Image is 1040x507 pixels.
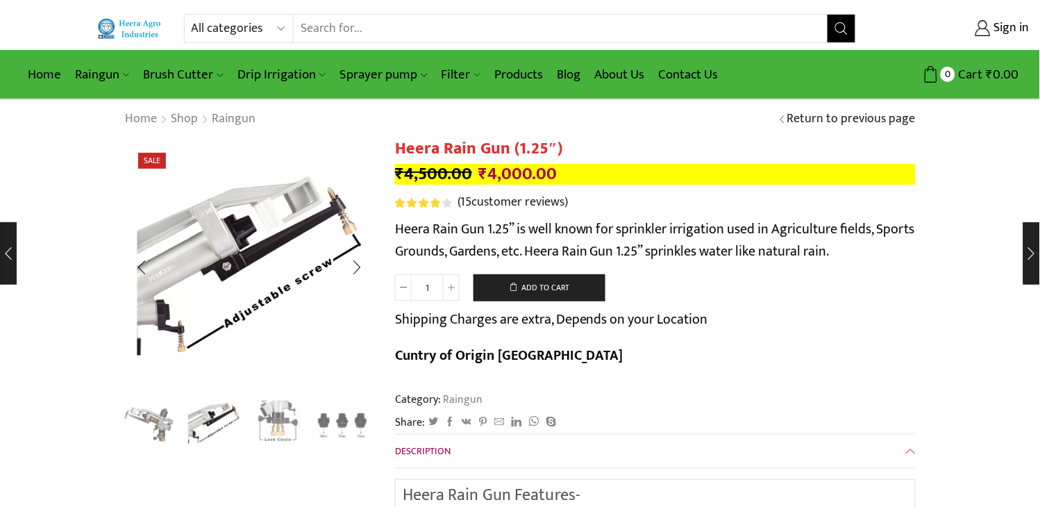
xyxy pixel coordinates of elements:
a: 0 Cart ₹0.00 [870,62,1019,88]
a: Shop [170,110,199,128]
img: Heera Raingun 1.50 [121,396,178,454]
a: Home [21,58,68,91]
span: 0 [941,67,955,81]
h2: Heera Rain Gun Features- [403,487,908,504]
button: Add to cart [473,274,605,302]
a: Filter [435,58,487,91]
a: Adjestmen [249,396,307,454]
a: Drip Irrigation [230,58,333,91]
a: Raingun [441,390,483,408]
a: Contact Us [651,58,725,91]
div: Next slide [339,250,374,285]
span: 15 [460,192,471,213]
a: Sign in [877,16,1030,41]
span: ₹ [478,160,487,188]
a: About Us [587,58,651,91]
bdi: 4,000.00 [478,160,557,188]
div: Rated 4.00 out of 5 [395,198,451,208]
h1: Heera Rain Gun (1.25″) [395,139,916,159]
b: Cuntry of Origin [GEOGRAPHIC_DATA] [395,344,623,367]
a: Return to previous page [787,110,916,128]
span: ₹ [987,64,993,85]
img: Rain Gun Nozzle [314,396,371,454]
a: outlet-screw [185,394,243,451]
a: (15customer reviews) [458,194,568,212]
span: Sign in [991,19,1030,38]
img: outlet-screw [124,139,374,389]
a: Raingun [68,58,136,91]
a: Home [124,110,158,128]
a: Blog [550,58,587,91]
li: 4 / 4 [314,396,371,451]
input: Search for... [294,15,828,42]
span: ₹ [395,160,404,188]
span: 15 [395,198,454,208]
a: Brush Cutter [136,58,230,91]
span: Category: [395,392,483,408]
nav: Breadcrumb [124,110,256,128]
a: Products [487,58,550,91]
div: 2 / 4 [124,139,374,389]
input: Product quantity [412,274,443,301]
div: Previous slide [124,250,159,285]
li: 3 / 4 [249,396,307,451]
span: Description [395,443,451,459]
p: Shipping Charges are extra, Depends on your Location [395,308,708,331]
span: Cart [955,65,983,84]
li: 1 / 4 [121,396,178,451]
a: Description [395,435,916,468]
a: Sprayer pump [333,58,434,91]
bdi: 4,500.00 [395,160,472,188]
span: Rated out of 5 based on customer ratings [395,198,440,208]
li: 2 / 4 [185,396,243,451]
button: Search button [828,15,855,42]
p: Heera Rain Gun 1.25” is well known for sprinkler irrigation used in Agriculture fields, Sports Gr... [395,218,916,263]
bdi: 0.00 [987,64,1019,85]
span: Sale [138,153,166,169]
a: Raingun [211,110,256,128]
span: Share: [395,415,425,431]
